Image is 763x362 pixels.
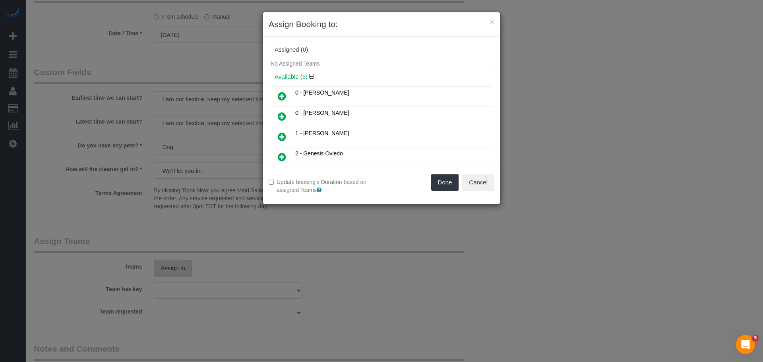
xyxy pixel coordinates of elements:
[295,130,349,136] span: 1 - [PERSON_NAME]
[752,335,759,341] span: 5
[490,17,494,26] button: ×
[431,174,459,191] button: Done
[295,110,349,116] span: 0 - [PERSON_NAME]
[269,180,274,185] input: Update booking's Duration based on assigned Teams
[295,89,349,96] span: 0 - [PERSON_NAME]
[269,18,494,30] h3: Assign Booking to:
[269,178,376,194] label: Update booking's Duration based on assigned Teams
[271,60,320,67] span: No Assigned Teams
[295,150,343,157] span: 2 - Genesis Oviedo
[736,335,755,354] iframe: Intercom live chat
[275,74,488,80] h4: Available (5)
[275,46,488,53] div: Assigned (0)
[462,174,494,191] button: Cancel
